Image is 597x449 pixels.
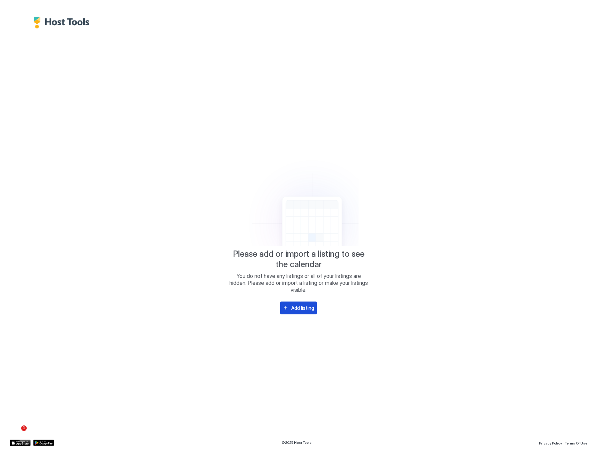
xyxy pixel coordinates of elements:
span: You do not have any listings or all of your listings are hidden. Please add or import a listing o... [229,272,368,293]
span: Privacy Policy [539,441,562,445]
a: App Store [10,440,31,446]
a: Privacy Policy [539,439,562,446]
div: Host Tools Logo [33,17,93,28]
iframe: Intercom live chat [7,425,24,442]
span: Please add or import a listing to see the calendar [229,249,368,270]
button: Add listing [280,302,317,314]
div: Add listing [291,304,314,312]
span: 1 [21,425,27,431]
span: Terms Of Use [565,441,587,445]
a: Google Play Store [33,440,54,446]
a: Terms Of Use [565,439,587,446]
span: © 2025 Host Tools [281,440,312,445]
